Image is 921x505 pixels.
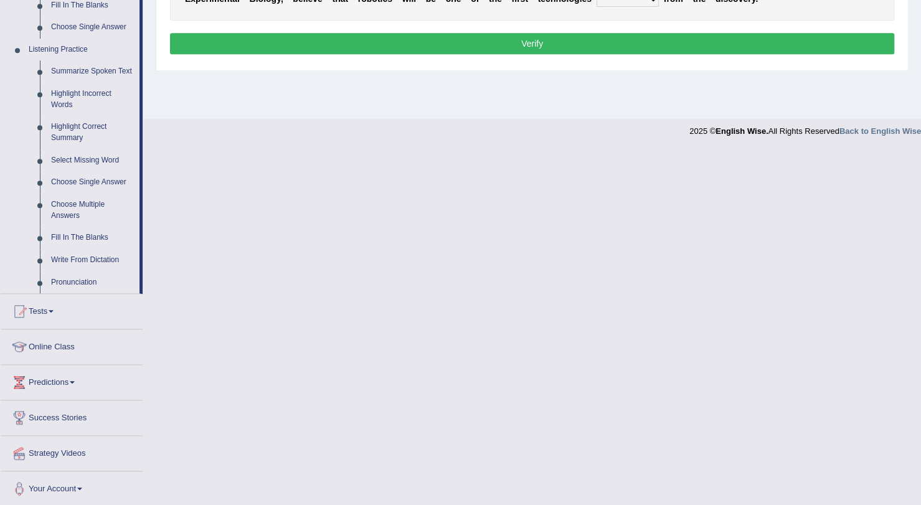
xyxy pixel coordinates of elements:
a: Select Missing Word [45,149,139,172]
a: Tests [1,294,143,325]
button: Verify [170,33,894,54]
a: Choose Single Answer [45,16,139,39]
strong: English Wise. [716,126,768,136]
a: Pronunciation [45,271,139,294]
a: Online Class [1,329,143,361]
a: Choose Single Answer [45,171,139,194]
a: Choose Multiple Answers [45,194,139,227]
a: Back to English Wise [839,126,921,136]
a: Success Stories [1,400,143,432]
a: Highlight Incorrect Words [45,83,139,116]
a: Predictions [1,365,143,396]
a: Your Account [1,471,143,503]
a: Strategy Videos [1,436,143,467]
a: Listening Practice [23,39,139,61]
a: Highlight Correct Summary [45,116,139,149]
a: Write From Dictation [45,249,139,271]
a: Summarize Spoken Text [45,60,139,83]
a: Fill In The Blanks [45,227,139,249]
div: 2025 © All Rights Reserved [689,119,921,137]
